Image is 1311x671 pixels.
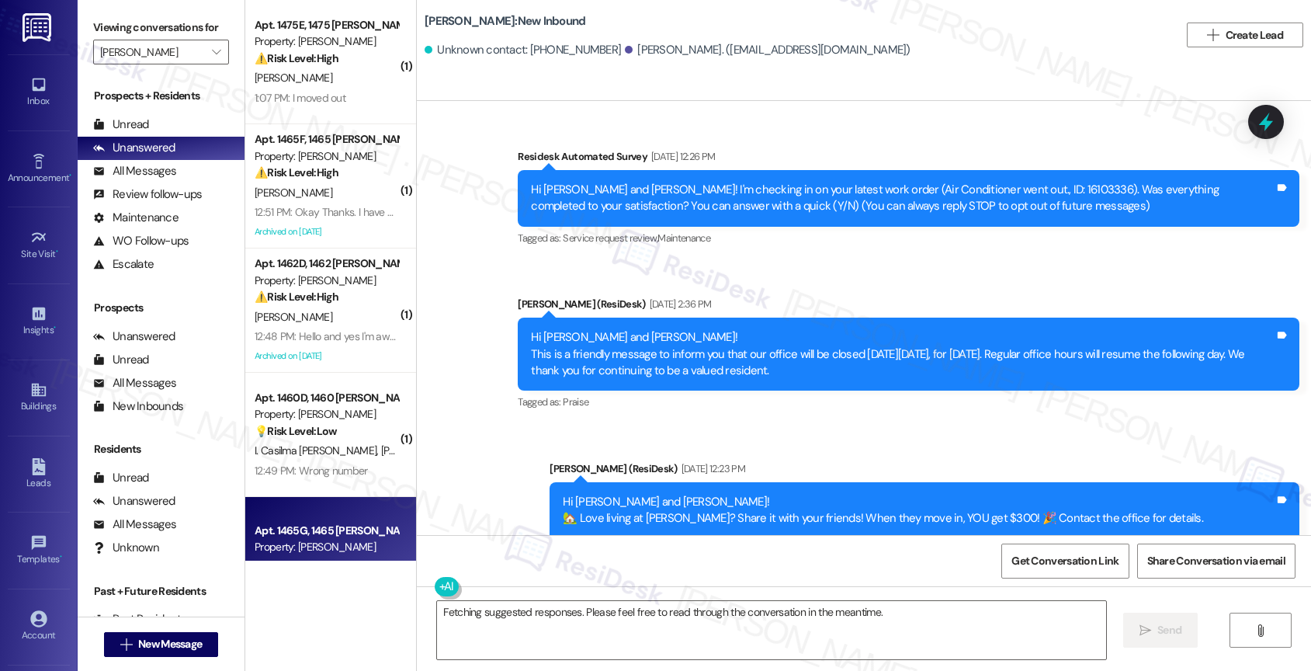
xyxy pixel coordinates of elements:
[255,33,398,50] div: Property: [PERSON_NAME]
[1226,27,1283,43] span: Create Lead
[255,186,332,200] span: [PERSON_NAME]
[1137,544,1295,579] button: Share Conversation via email
[625,42,910,58] div: [PERSON_NAME]. ([EMAIL_ADDRESS][DOMAIN_NAME])
[255,539,398,555] div: Property: [PERSON_NAME]
[1139,624,1151,637] i: 
[93,540,159,556] div: Unknown
[1147,553,1285,569] span: Share Conversation via email
[8,377,70,419] a: Buildings
[255,390,398,406] div: Apt. 1460D, 1460 [PERSON_NAME]
[78,300,245,316] div: Prospects
[647,148,715,165] div: [DATE] 12:26 PM
[138,636,202,652] span: New Message
[120,638,132,651] i: 
[425,42,621,58] div: Unknown contact: [PHONE_NUMBER]
[255,91,345,105] div: 1:07 PM: I moved out
[518,391,1299,413] div: Tagged as:
[1187,23,1303,47] button: Create Lead
[8,454,70,495] a: Leads
[255,131,398,148] div: Apt. 1465F, 1465 [PERSON_NAME]
[437,601,1106,659] textarea: Fetching suggested responses. Please feel free to read through the conversation in the meantime.
[1123,613,1198,648] button: Send
[1001,544,1129,579] button: Get Conversation Link
[93,352,149,368] div: Unread
[93,116,149,133] div: Unread
[54,322,56,333] span: •
[255,406,398,422] div: Property: [PERSON_NAME]
[104,632,219,657] button: New Message
[8,606,70,648] a: Account
[255,165,338,179] strong: ⚠️ Risk Level: High
[255,310,332,324] span: [PERSON_NAME]
[23,13,54,42] img: ResiDesk Logo
[69,170,71,181] span: •
[93,398,183,415] div: New Inbounds
[1157,622,1181,638] span: Send
[212,46,220,58] i: 
[255,329,1004,343] div: 12:48 PM: Hello and yes I'm aware of this bill and I'm working really hard to have the full amoun...
[93,16,229,40] label: Viewing conversations for
[678,461,745,477] div: [DATE] 12:23 PM
[646,296,712,312] div: [DATE] 2:36 PM
[518,227,1299,249] div: Tagged as:
[8,224,70,266] a: Site Visit •
[255,148,398,165] div: Property: [PERSON_NAME]
[253,222,400,242] div: Archived on [DATE]
[255,290,338,304] strong: ⚠️ Risk Level: High
[255,256,398,272] div: Apt. 1462D, 1462 [PERSON_NAME]
[93,256,154,273] div: Escalate
[657,231,710,245] span: Maintenance
[93,233,189,249] div: WO Follow-ups
[93,470,149,486] div: Unread
[253,346,400,366] div: Archived on [DATE]
[531,182,1275,215] div: Hi [PERSON_NAME] and [PERSON_NAME]! I'm checking in on your latest work order (Air Conditioner we...
[255,51,338,65] strong: ⚠️ Risk Level: High
[93,516,176,533] div: All Messages
[550,461,1299,482] div: [PERSON_NAME] (ResiDesk)
[255,71,332,85] span: [PERSON_NAME]
[255,205,1146,219] div: 12:51 PM: Okay Thanks. I have been trying my best to get this balance handled in the quickest tim...
[1011,553,1119,569] span: Get Conversation Link
[78,583,245,600] div: Past + Future Residents
[381,443,459,457] span: [PERSON_NAME]
[255,464,368,478] div: 12:49 PM: Wrong number
[93,163,176,179] div: All Messages
[531,329,1275,379] div: Hi [PERSON_NAME] and [PERSON_NAME]! This is a friendly message to inform you that our office will...
[255,443,381,457] span: I. Casilma [PERSON_NAME]
[425,13,585,30] b: [PERSON_NAME]: New Inbound
[8,530,70,572] a: Templates •
[100,40,204,64] input: All communities
[60,551,62,562] span: •
[1254,624,1266,637] i: 
[93,329,175,345] div: Unanswered
[255,523,398,539] div: Apt. 1465G, 1465 [PERSON_NAME]
[255,424,337,438] strong: 💡 Risk Level: Low
[563,395,588,409] span: Praise
[255,273,398,289] div: Property: [PERSON_NAME]
[78,88,245,104] div: Prospects + Residents
[93,140,175,156] div: Unanswered
[255,17,398,33] div: Apt. 1475E, 1475 [PERSON_NAME]
[518,296,1299,318] div: [PERSON_NAME] (ResiDesk)
[93,611,187,628] div: Past Residents
[56,246,58,257] span: •
[93,210,179,226] div: Maintenance
[1207,29,1219,41] i: 
[93,493,175,509] div: Unanswered
[518,148,1299,170] div: Residesk Automated Survey
[563,494,1275,577] div: Hi [PERSON_NAME] and [PERSON_NAME]! 🏡 Love living at [PERSON_NAME]? Share it with your friends! W...
[563,231,657,245] span: Service request review ,
[255,560,332,574] span: [PERSON_NAME]
[8,301,70,342] a: Insights •
[93,186,202,203] div: Review follow-ups
[78,441,245,457] div: Residents
[93,375,176,391] div: All Messages
[8,71,70,113] a: Inbox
